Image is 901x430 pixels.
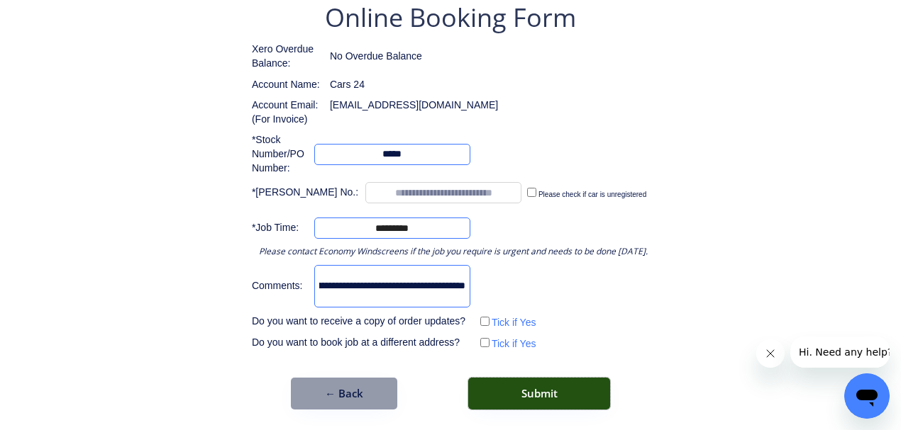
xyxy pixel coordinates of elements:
[291,378,397,409] button: ← Back
[9,10,102,21] span: Hi. Need any help?
[252,279,307,293] div: Comments:
[252,43,323,70] div: Xero Overdue Balance:
[492,317,536,328] label: Tick if Yes
[538,191,646,198] label: Please check if car is unregistered
[252,98,323,126] div: Account Email: (For Invoice)
[259,246,648,258] div: Please contact Economy Windscreens if the job you require is urgent and needs to be done [DATE].
[252,133,307,175] div: *Stock Number/PO Number:
[252,315,470,329] div: Do you want to receive a copy of order updates?
[468,378,610,409] button: Submit
[492,338,536,349] label: Tick if Yes
[252,221,307,235] div: *Job Time:
[252,186,358,200] div: *[PERSON_NAME] No.:
[756,339,785,368] iframe: Close message
[330,50,422,64] div: No Overdue Balance
[252,336,470,350] div: Do you want to book job at a different address?
[330,78,383,92] div: Cars 24
[252,78,323,92] div: Account Name:
[790,336,890,368] iframe: Message from company
[330,98,498,113] div: [EMAIL_ADDRESS][DOMAIN_NAME]
[844,373,890,419] iframe: Button to launch messaging window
